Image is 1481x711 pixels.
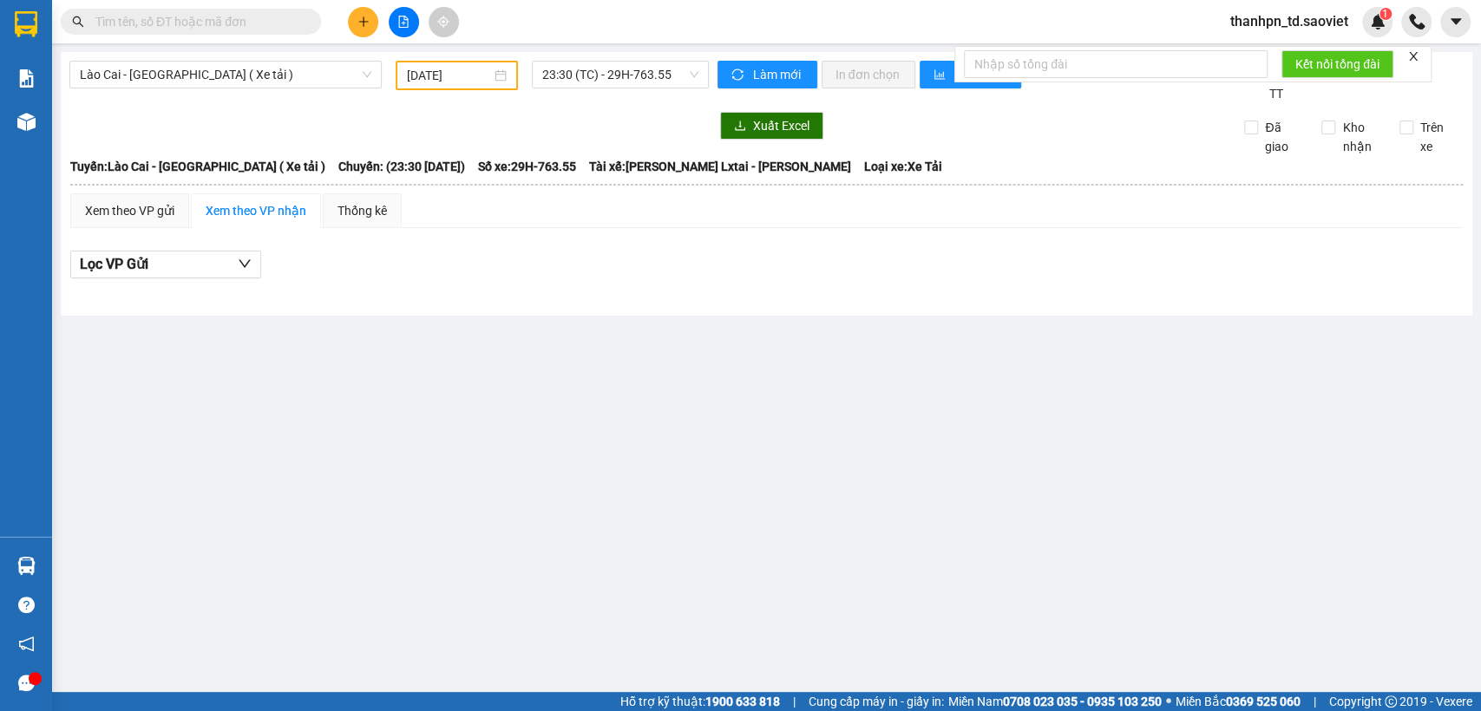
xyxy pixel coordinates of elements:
input: Tìm tên, số ĐT hoặc mã đơn [95,12,300,31]
img: icon-new-feature [1370,14,1386,29]
button: Lọc VP Gửi [70,251,261,278]
button: caret-down [1440,7,1471,37]
strong: 1900 633 818 [705,695,780,708]
div: Xem theo VP nhận [206,201,306,220]
input: Nhập số tổng đài [964,50,1268,78]
span: Cung cấp máy in - giấy in: [809,692,944,711]
span: Tài xế: [PERSON_NAME] Lxtai - [PERSON_NAME] [589,157,851,176]
button: bar-chartThống kê [920,61,1021,88]
strong: 0708 023 035 - 0935 103 250 [1003,695,1162,708]
span: plus [357,16,370,28]
button: syncLàm mới [718,61,817,88]
span: Lọc VP Gửi [80,253,148,275]
span: Kho nhận [1335,118,1386,156]
span: Miền Nam [948,692,1162,711]
span: Loại xe: Xe Tải [864,157,942,176]
span: bar-chart [934,68,948,82]
img: warehouse-icon [17,113,36,131]
span: Đã giao [1258,118,1308,156]
span: notification [18,636,35,652]
button: downloadXuất Excel [720,112,823,140]
span: Làm mới [753,65,803,84]
span: thanhpn_td.saoviet [1216,10,1362,32]
img: warehouse-icon [17,557,36,575]
span: Miền Bắc [1176,692,1301,711]
span: Số xe: 29H-763.55 [478,157,576,176]
span: question-circle [18,597,35,613]
img: logo-vxr [15,11,37,37]
sup: 1 [1379,8,1392,20]
span: Hỗ trợ kỹ thuật: [620,692,780,711]
span: search [72,16,84,28]
span: down [238,257,252,271]
span: ⚪️ [1166,698,1171,705]
button: aim [429,7,459,37]
span: Lào Cai - Hà Nội ( Xe tải ) [80,62,371,88]
span: copyright [1385,695,1397,708]
strong: 0369 525 060 [1226,695,1301,708]
b: Tuyến: Lào Cai - [GEOGRAPHIC_DATA] ( Xe tải ) [70,160,325,173]
button: In đơn chọn [822,61,916,88]
span: 1 [1382,8,1388,20]
span: file-add [397,16,410,28]
span: | [793,692,796,711]
span: 23:30 (TC) - 29H-763.55 [542,62,698,88]
span: aim [437,16,449,28]
button: file-add [389,7,419,37]
img: phone-icon [1409,14,1425,29]
div: Xem theo VP gửi [85,201,174,220]
span: Kết nối tổng đài [1295,55,1379,74]
div: Thống kê [337,201,387,220]
input: 22/11/2022 [407,66,491,85]
span: Chuyến: (23:30 [DATE]) [338,157,465,176]
button: Kết nối tổng đài [1281,50,1393,78]
img: solution-icon [17,69,36,88]
span: message [18,675,35,691]
span: Xuất Excel [753,116,809,135]
button: plus [348,7,378,37]
span: download [734,120,746,134]
span: | [1314,692,1316,711]
span: caret-down [1448,14,1464,29]
span: close [1407,50,1419,62]
span: sync [731,68,746,82]
span: Trên xe [1413,118,1464,156]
